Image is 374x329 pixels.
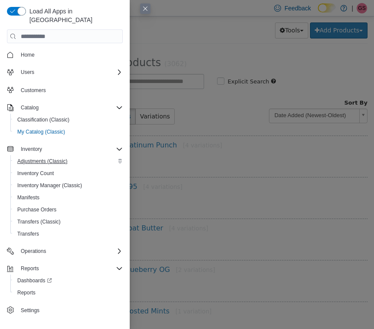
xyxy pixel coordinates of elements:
[17,128,65,135] span: My Catalog (Classic)
[10,228,126,240] button: Transfers
[269,93,356,106] span: Date Added (Newest-Oldest)
[17,263,123,274] span: Reports
[14,275,123,286] span: Dashboards
[17,102,123,113] span: Catalog
[17,84,123,95] span: Customers
[100,92,135,108] button: Products
[14,156,123,166] span: Adjustments (Classic)
[14,168,123,179] span: Inventory Count
[3,245,126,257] button: Operations
[344,83,368,89] span: Sort By
[10,216,126,228] button: Transfers (Classic)
[14,180,123,191] span: Inventory Manager (Classic)
[135,92,175,108] button: Variations
[17,194,39,201] span: Manifests
[6,37,87,48] h5: Products
[100,125,117,144] img: missing-image.png
[176,291,212,298] small: [1 variation]
[19,102,34,108] span: (728)
[17,67,38,77] button: Users
[14,229,42,239] a: Transfers
[40,164,61,170] span: Pre-Roll
[17,170,54,177] span: Inventory Count
[17,49,123,60] span: Home
[6,269,87,279] h5: Suppliers
[17,305,43,316] a: Settings
[49,177,70,184] span: Pre-Roll
[17,102,42,113] button: Catalog
[14,217,64,227] a: Transfers (Classic)
[65,164,80,170] span: (457)
[10,192,126,204] button: Manifests
[169,208,208,215] small: [4 variations]
[14,127,69,137] a: My Catalog (Classic)
[14,115,73,125] a: Classification (Classic)
[17,277,52,284] span: Dashboards
[17,263,42,274] button: Reports
[17,230,39,237] span: Transfers
[123,208,208,216] a: Boat Butter[4 variations]
[176,250,215,257] small: [2 variations]
[71,150,79,157] span: (1)
[71,115,83,121] span: (22)
[123,166,182,174] a: N95[4 variations]
[17,206,57,213] span: Purchase Orders
[140,3,150,14] button: Close this dialog
[14,115,123,125] span: Classification (Classic)
[14,204,123,215] span: Purchase Orders
[3,262,126,275] button: Reports
[10,179,126,192] button: Inventory Manager (Classic)
[123,125,222,133] a: Platinum Punch[4 variations]
[21,104,38,111] span: Catalog
[14,168,58,179] a: Inventory Count
[3,143,126,155] button: Inventory
[17,158,67,165] span: Adjustments (Classic)
[61,199,76,206] span: (374)
[14,287,123,298] span: Reports
[14,180,86,191] a: Inventory Manager (Classic)
[14,204,60,215] a: Purchase Orders
[49,115,68,121] span: Clones
[17,218,61,225] span: Transfers (Classic)
[17,246,50,256] button: Operations
[21,69,34,76] span: Users
[14,287,39,298] a: Reports
[123,249,215,257] a: Blueberry OG[2 variations]
[100,249,117,268] img: missing-image.png
[21,265,39,272] span: Reports
[100,208,117,227] img: missing-image.png
[6,231,87,242] h5: Manufacturers
[275,6,308,22] button: Tools
[226,61,269,70] label: Explicit Search
[40,79,59,86] span: Flower
[3,304,126,316] button: Settings
[19,137,26,144] span: (1)
[100,83,125,89] span: View By
[40,199,57,206] span: Vapes
[17,116,70,123] span: Classification (Classic)
[6,6,79,22] span: My Catalog
[10,204,126,216] button: Purchase Orders
[17,144,123,154] span: Inventory
[17,52,50,59] span: All Products
[3,83,126,96] button: Customers
[100,291,117,310] img: missing-image.png
[14,275,55,286] a: Dashboards
[3,48,126,61] button: Home
[183,125,222,132] small: [4 variations]
[14,217,123,227] span: Transfers (Classic)
[21,146,42,153] span: Inventory
[10,155,126,167] button: Adjustments (Classic)
[100,40,161,52] span: All Products
[21,87,46,94] span: Customers
[49,93,67,99] span: Flower
[3,102,126,114] button: Catalog
[269,92,368,107] a: Date Added (Newest-Oldest)
[14,192,123,203] span: Manifests
[17,67,123,77] span: Users
[17,182,82,189] span: Inventory Manager (Classic)
[310,6,368,22] button: Add Products
[17,246,123,256] span: Operations
[19,222,26,228] span: (5)
[49,213,80,220] span: CBD Vapes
